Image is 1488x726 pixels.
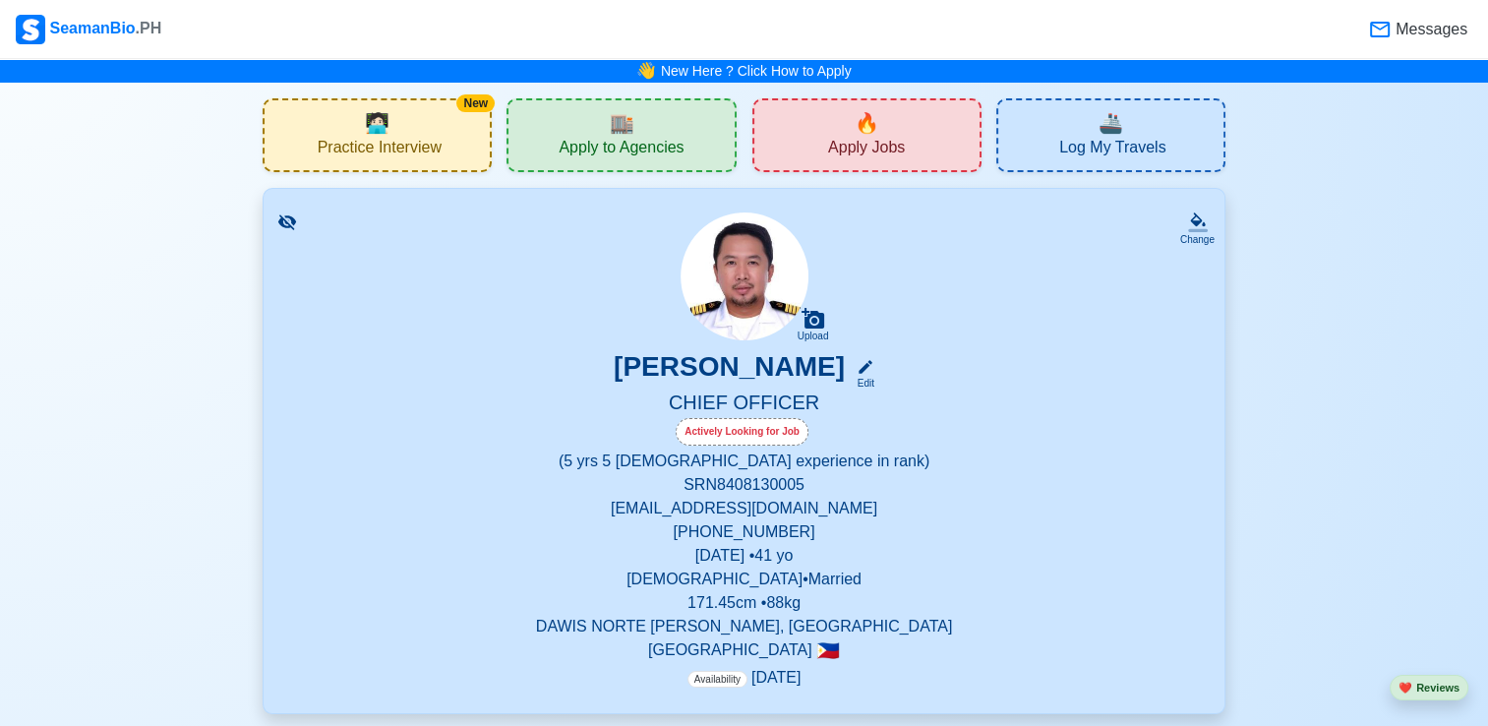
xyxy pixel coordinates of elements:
span: travel [1099,108,1123,138]
span: Apply to Agencies [559,138,684,162]
img: Logo [16,15,45,44]
h5: CHIEF OFFICER [287,391,1201,418]
div: SeamanBio [16,15,161,44]
div: New [456,94,495,112]
p: DAWIS NORTE [PERSON_NAME], [GEOGRAPHIC_DATA] [287,615,1201,638]
span: heart [1399,682,1412,694]
span: bell [634,57,659,85]
div: Edit [849,376,874,391]
p: [DATE] [687,666,801,690]
span: .PH [136,20,162,36]
span: interview [365,108,389,138]
p: (5 yrs 5 [DEMOGRAPHIC_DATA] experience in rank) [287,450,1201,473]
span: agencies [609,108,633,138]
p: 171.45 cm • 88 kg [287,591,1201,615]
div: Actively Looking for Job [676,418,808,446]
p: [GEOGRAPHIC_DATA] [287,638,1201,662]
h3: [PERSON_NAME] [614,350,845,391]
span: Log My Travels [1059,138,1165,162]
span: Apply Jobs [828,138,905,162]
span: Availability [687,671,747,688]
span: Messages [1392,18,1467,41]
button: heartReviews [1390,675,1468,701]
div: Upload [798,331,829,342]
span: new [855,108,879,138]
p: [PHONE_NUMBER] [287,520,1201,544]
div: Change [1180,232,1215,247]
span: 🇵🇭 [816,641,840,660]
span: Practice Interview [318,138,442,162]
p: [DATE] • 41 yo [287,544,1201,568]
a: New Here ? Click How to Apply [661,63,852,79]
p: SRN 8408130005 [287,473,1201,497]
p: [EMAIL_ADDRESS][DOMAIN_NAME] [287,497,1201,520]
p: [DEMOGRAPHIC_DATA] • Married [287,568,1201,591]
